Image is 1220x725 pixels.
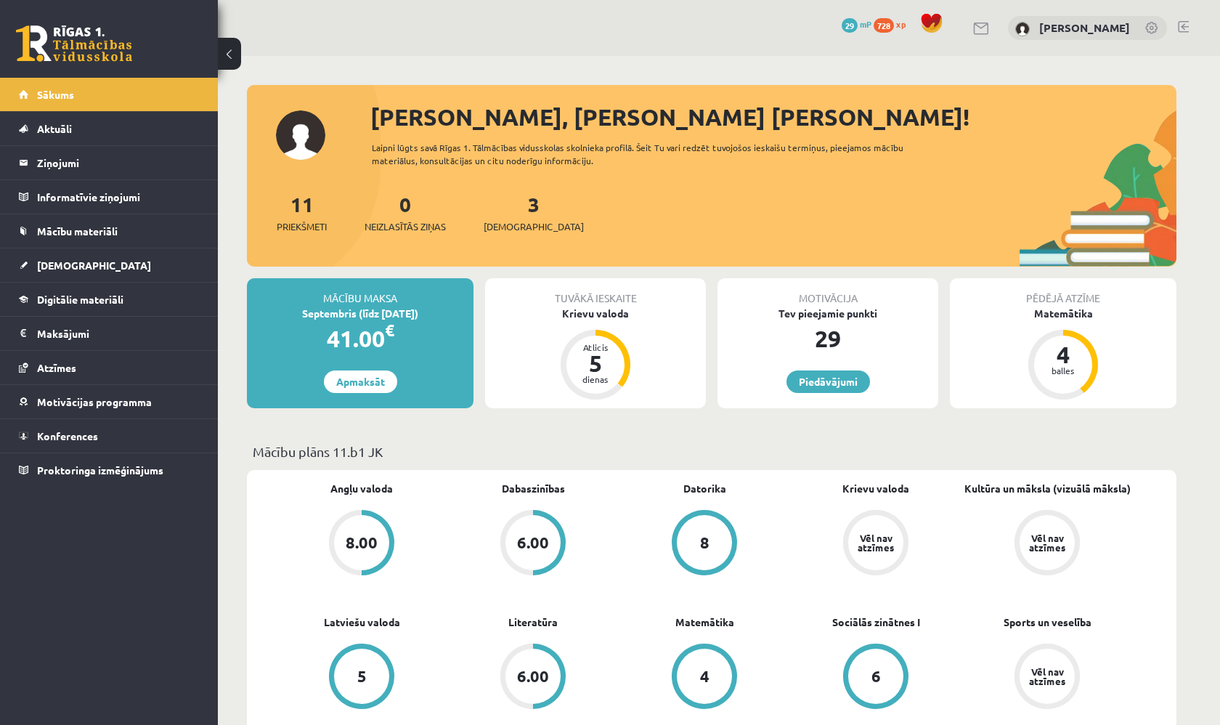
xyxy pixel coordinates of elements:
a: Sākums [19,78,200,111]
a: Dabaszinības [502,481,565,496]
legend: Maksājumi [37,317,200,350]
img: Anna Kristiāna Bērziņa [1015,22,1030,36]
a: [DEMOGRAPHIC_DATA] [19,248,200,282]
a: Ziņojumi [19,146,200,179]
div: Vēl nav atzīmes [855,533,896,552]
div: Krievu valoda [485,306,706,321]
a: 728 xp [874,18,913,30]
div: Matemātika [950,306,1176,321]
div: Vēl nav atzīmes [1027,533,1067,552]
a: 5 [276,644,447,712]
span: Konferences [37,429,98,442]
a: Informatīvie ziņojumi [19,180,200,214]
span: Digitālie materiāli [37,293,123,306]
a: Aktuāli [19,112,200,145]
div: Septembris (līdz [DATE]) [247,306,473,321]
span: [DEMOGRAPHIC_DATA] [37,259,151,272]
div: 8 [700,535,709,551]
span: [DEMOGRAPHIC_DATA] [484,219,584,234]
div: Laipni lūgts savā Rīgas 1. Tālmācības vidusskolas skolnieka profilā. Šeit Tu vari redzēt tuvojošo... [372,141,930,167]
div: 4 [1041,343,1085,366]
a: 8 [619,510,790,578]
div: 6.00 [517,668,549,684]
a: 29 mP [842,18,871,30]
div: dienas [574,375,617,384]
div: [PERSON_NAME], [PERSON_NAME] [PERSON_NAME]! [370,100,1176,134]
div: 4 [700,668,709,684]
a: Vēl nav atzīmes [961,644,1133,712]
div: Atlicis [574,343,617,352]
span: Neizlasītās ziņas [365,219,446,234]
a: [PERSON_NAME] [1039,20,1130,35]
div: Tuvākā ieskaite [485,278,706,306]
a: Sports un veselība [1004,615,1091,630]
span: xp [896,18,906,30]
a: Sociālās zinātnes I [832,615,920,630]
div: Mācību maksa [247,278,473,306]
legend: Ziņojumi [37,146,200,179]
div: 29 [717,321,938,356]
a: Mācību materiāli [19,214,200,248]
a: Vēl nav atzīmes [961,510,1133,578]
a: 6.00 [447,644,619,712]
span: Aktuāli [37,122,72,135]
span: Motivācijas programma [37,395,152,408]
span: mP [860,18,871,30]
a: Matemātika [675,615,734,630]
a: Konferences [19,419,200,453]
a: Angļu valoda [330,481,393,496]
a: Krievu valoda [842,481,909,496]
a: Latviešu valoda [324,615,400,630]
span: 29 [842,18,858,33]
div: Tev pieejamie punkti [717,306,938,321]
span: Mācību materiāli [37,224,118,238]
a: Piedāvājumi [786,370,870,393]
a: Atzīmes [19,351,200,384]
a: Rīgas 1. Tālmācības vidusskola [16,25,132,62]
span: Proktoringa izmēģinājums [37,463,163,477]
a: 3[DEMOGRAPHIC_DATA] [484,191,584,234]
a: Proktoringa izmēģinājums [19,453,200,487]
a: Digitālie materiāli [19,283,200,316]
div: 6.00 [517,535,549,551]
a: Literatūra [508,615,558,630]
div: 5 [357,668,367,684]
a: Motivācijas programma [19,385,200,418]
span: € [385,320,394,341]
span: 728 [874,18,894,33]
a: Maksājumi [19,317,200,350]
a: Matemātika 4 balles [950,306,1176,402]
a: 0Neizlasītās ziņas [365,191,446,234]
span: Sākums [37,88,74,101]
a: Apmaksāt [324,370,397,393]
p: Mācību plāns 11.b1 JK [253,442,1171,461]
span: Priekšmeti [277,219,327,234]
legend: Informatīvie ziņojumi [37,180,200,214]
div: 8.00 [346,535,378,551]
a: 6.00 [447,510,619,578]
div: 5 [574,352,617,375]
a: Kultūra un māksla (vizuālā māksla) [964,481,1131,496]
div: balles [1041,366,1085,375]
a: 6 [790,644,961,712]
a: Datorika [683,481,726,496]
a: 11Priekšmeti [277,191,327,234]
div: 41.00 [247,321,473,356]
div: 6 [871,668,881,684]
a: 4 [619,644,790,712]
a: 8.00 [276,510,447,578]
div: Pēdējā atzīme [950,278,1176,306]
div: Motivācija [717,278,938,306]
a: Krievu valoda Atlicis 5 dienas [485,306,706,402]
span: Atzīmes [37,361,76,374]
a: Vēl nav atzīmes [790,510,961,578]
div: Vēl nav atzīmes [1027,667,1067,686]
